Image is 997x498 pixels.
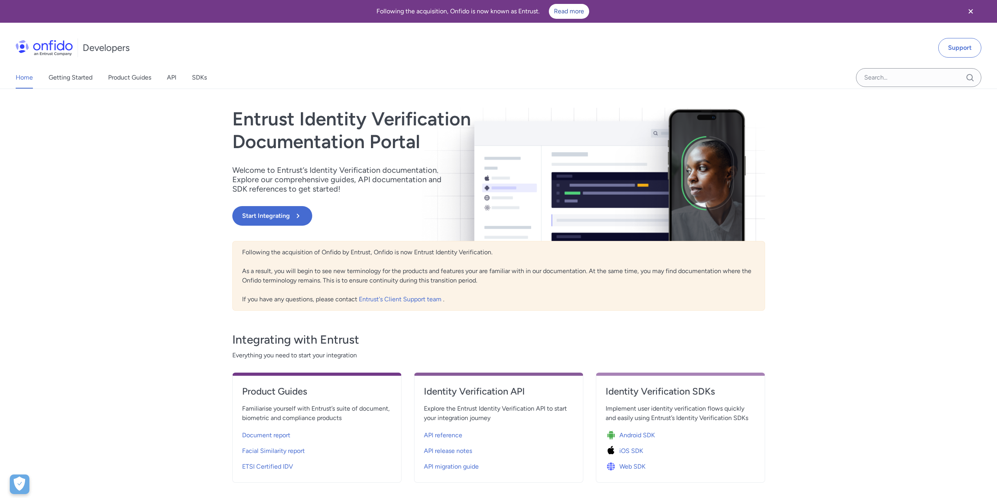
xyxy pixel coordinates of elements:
[606,461,619,472] img: Icon Web SDK
[424,385,574,398] h4: Identity Verification API
[242,431,290,440] span: Document report
[606,442,755,457] a: Icon iOS SDKiOS SDK
[192,67,207,89] a: SDKs
[242,442,392,457] a: Facial Similarity report
[167,67,176,89] a: API
[232,206,312,226] button: Start Integrating
[242,446,305,456] span: Facial Similarity report
[606,430,619,441] img: Icon Android SDK
[232,206,605,226] a: Start Integrating
[359,295,443,303] a: Entrust's Client Support team
[108,67,151,89] a: Product Guides
[232,351,765,360] span: Everything you need to start your integration
[424,442,574,457] a: API release notes
[232,108,605,153] h1: Entrust Identity Verification Documentation Portal
[10,474,29,494] button: Open Preferences
[9,4,956,19] div: Following the acquisition, Onfido is now known as Entrust.
[242,404,392,423] span: Familiarise yourself with Entrust’s suite of document, biometric and compliance products
[424,446,472,456] span: API release notes
[242,457,392,473] a: ETSI Certified IDV
[424,462,479,471] span: API migration guide
[549,4,589,19] a: Read more
[606,385,755,398] h4: Identity Verification SDKs
[424,457,574,473] a: API migration guide
[16,67,33,89] a: Home
[619,446,643,456] span: iOS SDK
[424,431,462,440] span: API reference
[424,385,574,404] a: Identity Verification API
[606,404,755,423] span: Implement user identity verification flows quickly and easily using Entrust’s Identity Verificati...
[83,42,130,54] h1: Developers
[424,426,574,442] a: API reference
[242,385,392,398] h4: Product Guides
[232,241,765,311] div: Following the acquisition of Onfido by Entrust, Onfido is now Entrust Identity Verification. As a...
[619,462,646,471] span: Web SDK
[966,7,975,16] svg: Close banner
[49,67,92,89] a: Getting Started
[606,385,755,404] a: Identity Verification SDKs
[424,404,574,423] span: Explore the Entrust Identity Verification API to start your integration journey
[16,40,73,56] img: Onfido Logo
[242,426,392,442] a: Document report
[606,457,755,473] a: Icon Web SDKWeb SDK
[606,445,619,456] img: Icon iOS SDK
[956,2,985,21] button: Close banner
[619,431,655,440] span: Android SDK
[938,38,981,58] a: Support
[856,68,981,87] input: Onfido search input field
[242,385,392,404] a: Product Guides
[242,462,293,471] span: ETSI Certified IDV
[606,426,755,442] a: Icon Android SDKAndroid SDK
[232,332,765,348] h3: Integrating with Entrust
[232,165,452,194] p: Welcome to Entrust’s Identity Verification documentation. Explore our comprehensive guides, API d...
[10,474,29,494] div: Cookie Preferences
